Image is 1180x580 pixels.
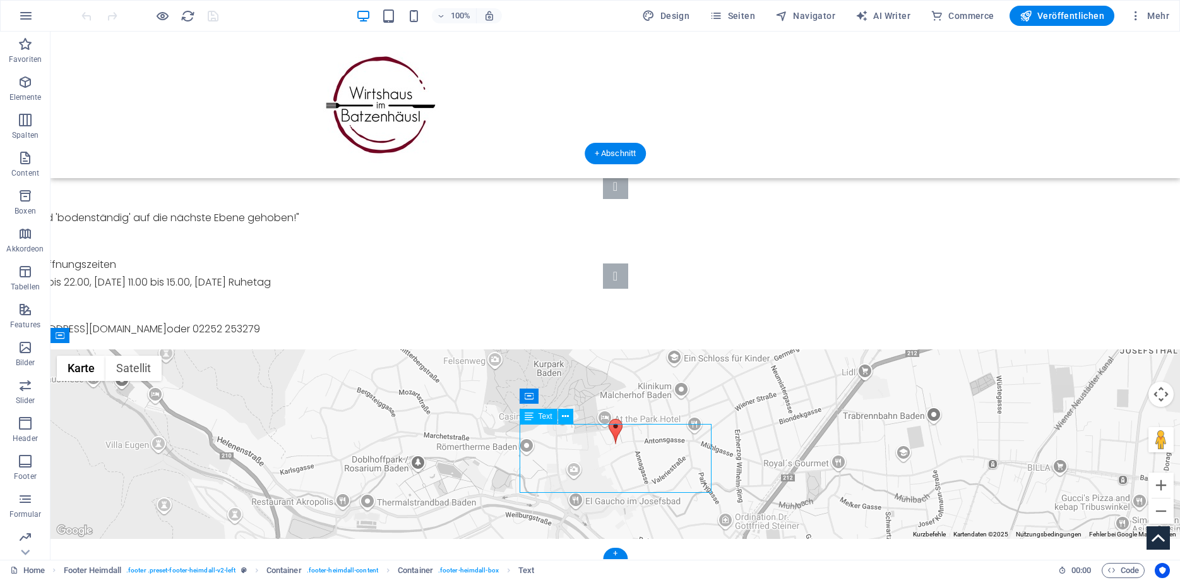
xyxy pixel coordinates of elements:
[398,563,433,578] span: Klick zum Auswählen. Doppelklick zum Bearbeiten
[9,54,42,64] p: Favoriten
[484,10,495,21] i: Bei Größenänderung Zoomstufe automatisch an das gewählte Gerät anpassen.
[155,8,170,23] button: Klicke hier, um den Vorschau-Modus zu verlassen
[1102,563,1145,578] button: Code
[1129,9,1169,22] span: Mehr
[10,320,40,330] p: Features
[1058,563,1092,578] h6: Session-Zeit
[1107,563,1139,578] span: Code
[705,6,760,26] button: Seiten
[585,143,647,164] div: + Abschnitt
[13,433,38,444] p: Header
[931,9,994,22] span: Commerce
[926,6,999,26] button: Commerce
[438,563,499,578] span: . footer-heimdall-box
[9,92,42,102] p: Elemente
[539,413,552,420] span: Text
[637,6,694,26] div: Design (Strg+Alt+Y)
[1071,563,1091,578] span: 00 00
[642,9,689,22] span: Design
[432,8,477,23] button: 100%
[603,548,628,559] div: +
[6,244,44,254] p: Akkordeon
[15,206,36,216] p: Boxen
[241,567,247,574] i: Dieses Element ist ein anpassbares Preset
[1020,9,1104,22] span: Veröffentlichen
[11,282,40,292] p: Tabellen
[10,563,45,578] a: Klick, um Auswahl aufzuheben. Doppelklick öffnet Seitenverwaltung
[9,509,42,519] p: Formular
[16,358,35,368] p: Bilder
[64,563,121,578] span: Klick zum Auswählen. Doppelklick zum Bearbeiten
[1124,6,1174,26] button: Mehr
[11,168,39,178] p: Content
[307,563,378,578] span: . footer-heimdall-content
[266,563,302,578] span: Klick zum Auswählen. Doppelklick zum Bearbeiten
[12,130,39,140] p: Spalten
[126,563,236,578] span: . footer .preset-footer-heimdall-v2-left
[518,563,534,578] span: Klick zum Auswählen. Doppelklick zum Bearbeiten
[14,471,37,481] p: Footer
[1155,563,1170,578] button: Usercentrics
[1010,6,1114,26] button: Veröffentlichen
[710,9,755,22] span: Seiten
[180,8,195,23] button: reload
[775,9,835,22] span: Navigator
[16,396,35,406] p: Slider
[850,6,915,26] button: AI Writer
[451,8,471,23] h6: 100%
[181,9,195,23] i: Seite neu laden
[1080,565,1082,575] span: :
[64,563,535,578] nav: breadcrumb
[637,6,694,26] button: Design
[855,9,910,22] span: AI Writer
[770,6,840,26] button: Navigator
